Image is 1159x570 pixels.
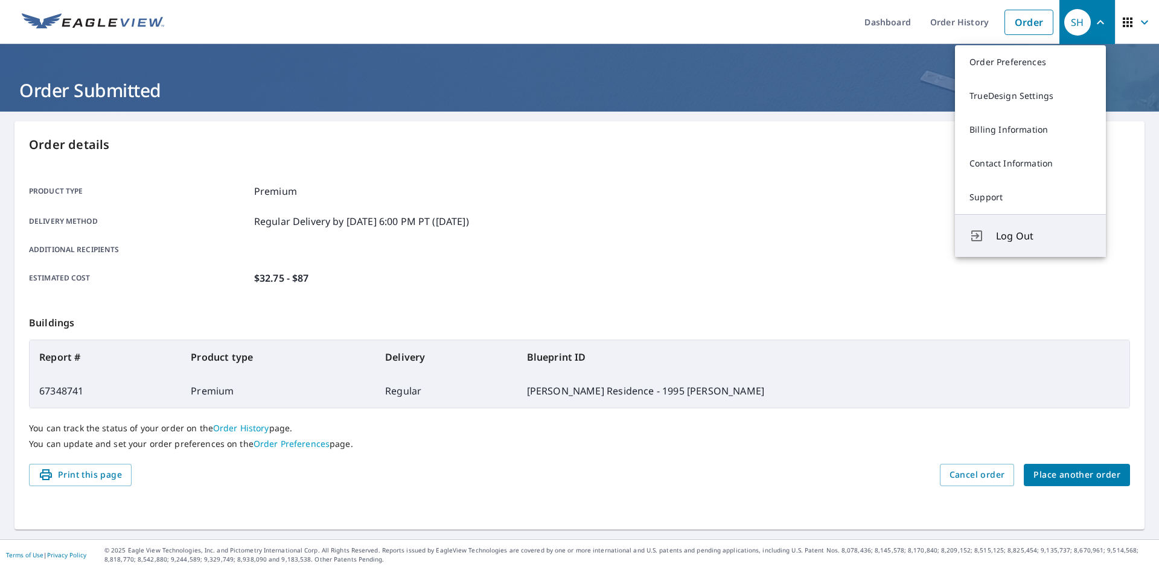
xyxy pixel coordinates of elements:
p: Delivery method [29,214,249,229]
p: Product type [29,184,249,198]
p: Premium [254,184,297,198]
a: Support [955,180,1106,214]
button: Print this page [29,464,132,486]
p: Buildings [29,301,1130,340]
a: Privacy Policy [47,551,86,559]
img: EV Logo [22,13,164,31]
p: You can update and set your order preferences on the page. [29,439,1130,449]
th: Blueprint ID [517,340,1129,374]
a: Terms of Use [6,551,43,559]
p: Regular Delivery by [DATE] 6:00 PM PT ([DATE]) [254,214,469,229]
p: You can track the status of your order on the page. [29,423,1130,434]
button: Cancel order [940,464,1015,486]
div: SH [1064,9,1091,36]
th: Product type [181,340,375,374]
span: Cancel order [950,467,1005,483]
a: TrueDesign Settings [955,79,1106,113]
a: Order Preferences [254,438,330,449]
p: | [6,551,86,559]
p: Additional recipients [29,244,249,255]
a: Order History [213,422,269,434]
a: Billing Information [955,113,1106,147]
p: © 2025 Eagle View Technologies, Inc. and Pictometry International Corp. All Rights Reserved. Repo... [104,546,1153,564]
th: Report # [30,340,181,374]
button: Log Out [955,214,1106,257]
td: [PERSON_NAME] Residence - 1995 [PERSON_NAME] [517,374,1129,408]
span: Place another order [1033,467,1120,483]
span: Print this page [39,467,122,483]
button: Place another order [1024,464,1130,486]
td: Regular [375,374,517,408]
a: Order Preferences [955,45,1106,79]
p: $32.75 - $87 [254,271,309,285]
a: Order [1004,10,1053,35]
th: Delivery [375,340,517,374]
span: Log Out [996,229,1091,243]
a: Contact Information [955,147,1106,180]
p: Estimated cost [29,271,249,285]
h1: Order Submitted [14,78,1145,103]
p: Order details [29,136,1130,154]
td: 67348741 [30,374,181,408]
td: Premium [181,374,375,408]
